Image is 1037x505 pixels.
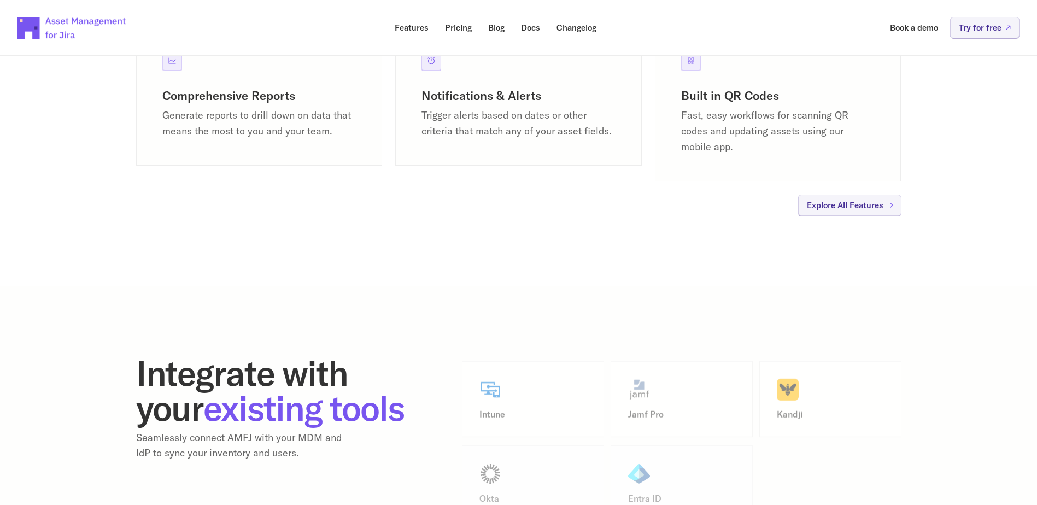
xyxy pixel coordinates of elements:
[421,88,616,104] h3: Notifications & Alerts
[395,24,429,32] p: Features
[488,24,505,32] p: Blog
[203,386,404,430] span: existing tools
[162,108,356,139] p: Generate reports to drill down on data that means the most to you and your team.
[807,201,883,209] p: Explore All Features
[777,409,884,419] h3: Kandji
[521,24,540,32] p: Docs
[421,108,616,139] p: Trigger alerts based on dates or other criteria that match any of your asset fields.
[681,108,875,155] p: Fast, easy workflows for scanning QR codes and updating assets using our mobile app.
[950,17,1020,38] a: Try for free
[162,88,356,104] h3: Comprehensive Reports
[959,24,1001,32] p: Try for free
[681,88,875,104] h3: Built in QR Codes
[513,17,548,38] a: Docs
[628,409,735,419] h3: Jamf Pro
[556,24,596,32] p: Changelog
[798,195,901,216] a: Explore All Features
[549,17,604,38] a: Changelog
[628,494,735,504] h3: Entra ID
[479,409,587,419] h3: Intune
[136,356,409,426] h2: Integrate with your
[387,17,436,38] a: Features
[890,24,938,32] p: Book a demo
[882,17,946,38] a: Book a demo
[437,17,479,38] a: Pricing
[479,494,587,504] h3: Okta
[136,430,355,462] p: Seamlessly connect AMFJ with your MDM and IdP to sync your inventory and users.
[481,17,512,38] a: Blog
[445,24,472,32] p: Pricing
